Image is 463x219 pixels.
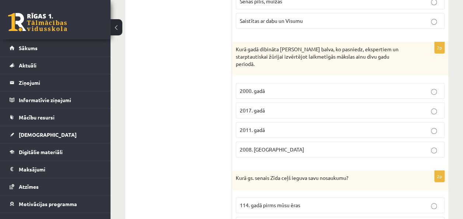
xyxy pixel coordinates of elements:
span: Aktuāli [19,62,36,69]
span: 2011. gadā [240,126,265,133]
input: 2017. gadā [431,108,437,114]
legend: Ziņojumi [19,74,101,91]
a: Motivācijas programma [10,195,101,212]
span: Digitālie materiāli [19,149,63,155]
input: 2011. gadā [431,128,437,134]
span: Saistītas ar dabu un Visumu [240,17,303,24]
span: Sākums [19,45,38,51]
input: 2000. gadā [431,89,437,95]
input: Saistītas ar dabu un Visumu [431,19,437,25]
p: 2p [434,42,445,53]
a: Maksājumi [10,161,101,178]
p: 2p [434,170,445,182]
a: [DEMOGRAPHIC_DATA] [10,126,101,143]
a: Sākums [10,39,101,56]
p: Kurā gadā dibināta [PERSON_NAME] balva, ko pasniedz, ekspertiem un starptautiskai žūrijai izvērtē... [236,46,408,67]
legend: Informatīvie ziņojumi [19,91,101,108]
span: Motivācijas programma [19,201,77,207]
span: 2008. [GEOGRAPHIC_DATA] [240,146,304,153]
legend: Maksājumi [19,161,101,178]
span: Atzīmes [19,183,39,190]
a: Mācību resursi [10,109,101,126]
span: 114. gadā pirms mūsu ēras [240,202,300,208]
span: [DEMOGRAPHIC_DATA] [19,131,77,138]
span: 2000. gadā [240,87,265,94]
a: Digitālie materiāli [10,143,101,160]
a: Aktuāli [10,57,101,74]
a: Ziņojumi [10,74,101,91]
input: 2008. [GEOGRAPHIC_DATA] [431,147,437,153]
span: Mācību resursi [19,114,55,121]
span: 2017. gadā [240,107,265,114]
a: Informatīvie ziņojumi [10,91,101,108]
input: 114. gadā pirms mūsu ēras [431,203,437,209]
a: Rīgas 1. Tālmācības vidusskola [8,13,67,31]
p: Kurā gs. senais Zīda ceļš ieguva savu nosaukumu? [236,174,408,182]
a: Atzīmes [10,178,101,195]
